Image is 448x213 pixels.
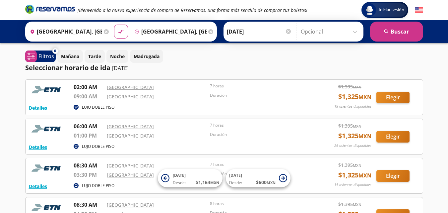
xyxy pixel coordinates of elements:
[134,53,160,60] p: Madrugada
[358,133,371,140] small: MXN
[256,179,276,186] span: $ 600
[158,169,223,187] button: [DATE]Desde:$1,164MXN
[229,172,242,178] span: [DATE]
[376,7,407,13] span: Iniciar sesión
[338,161,361,168] span: $ 1,395
[74,171,103,179] p: 03:30 PM
[353,163,361,168] small: MXN
[338,122,361,129] span: $ 1,395
[112,64,129,72] p: [DATE]
[353,124,361,129] small: MXN
[358,93,371,101] small: MXN
[370,22,423,42] button: Buscar
[334,182,371,188] p: 15 asientos disponibles
[61,53,79,60] p: Mañana
[27,23,102,40] input: Buscar Origen
[29,104,47,111] button: Detalles
[173,172,186,178] span: [DATE]
[130,50,163,63] button: Madrugada
[229,180,242,186] span: Desde:
[38,52,54,60] p: Filtros
[132,23,207,40] input: Buscar Destino
[226,169,290,187] button: [DATE]Desde:$600MXN
[74,122,103,130] p: 06:00 AM
[25,51,56,62] button: 0Filtros
[106,50,128,63] button: Noche
[82,183,114,189] p: LUJO DOBLE PISO
[415,6,423,14] button: English
[29,83,65,96] img: RESERVAMOS
[210,180,219,185] small: MXN
[376,92,410,103] button: Elegir
[353,202,361,207] small: MXN
[29,122,65,136] img: RESERVAMOS
[196,179,219,186] span: $ 1,164
[78,7,307,13] em: ¡Bienvenido a la nueva experiencia de compra de Reservamos, una forma más sencilla de comprar tus...
[210,83,310,89] p: 7 horas
[173,180,186,186] span: Desde:
[210,122,310,128] p: 7 horas
[338,83,361,90] span: $ 1,395
[74,161,103,169] p: 08:30 AM
[25,4,75,16] a: Brand Logo
[376,170,410,182] button: Elegir
[334,104,371,109] p: 19 asientos disponibles
[54,48,56,54] span: 0
[82,144,114,150] p: LUJO DOBLE PISO
[338,201,361,208] span: $ 1,395
[107,202,154,208] a: [GEOGRAPHIC_DATA]
[107,133,154,139] a: [GEOGRAPHIC_DATA]
[210,132,310,138] p: Duración
[110,53,125,60] p: Noche
[210,92,310,98] p: Duración
[25,63,110,73] p: Seleccionar horario de ida
[29,183,47,190] button: Detalles
[338,131,371,141] span: $ 1,325
[376,131,410,143] button: Elegir
[227,23,292,40] input: Elegir Fecha
[338,92,371,102] span: $ 1,325
[85,50,105,63] button: Tarde
[107,172,154,178] a: [GEOGRAPHIC_DATA]
[301,23,360,40] input: Opcional
[358,172,371,179] small: MXN
[210,201,310,207] p: 8 horas
[107,93,154,100] a: [GEOGRAPHIC_DATA]
[338,170,371,180] span: $ 1,325
[210,161,310,167] p: 7 horas
[57,50,83,63] button: Mañana
[29,161,65,175] img: RESERVAMOS
[74,92,103,100] p: 09:00 AM
[74,201,103,209] p: 08:30 AM
[82,104,114,110] p: LUJO DOBLE PISO
[334,143,371,149] p: 26 asientos disponibles
[353,84,361,89] small: MXN
[74,83,103,91] p: 02:00 AM
[25,4,75,14] i: Brand Logo
[107,84,154,90] a: [GEOGRAPHIC_DATA]
[267,180,276,185] small: MXN
[107,123,154,130] a: [GEOGRAPHIC_DATA]
[88,53,101,60] p: Tarde
[74,132,103,140] p: 01:00 PM
[29,144,47,151] button: Detalles
[107,162,154,169] a: [GEOGRAPHIC_DATA]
